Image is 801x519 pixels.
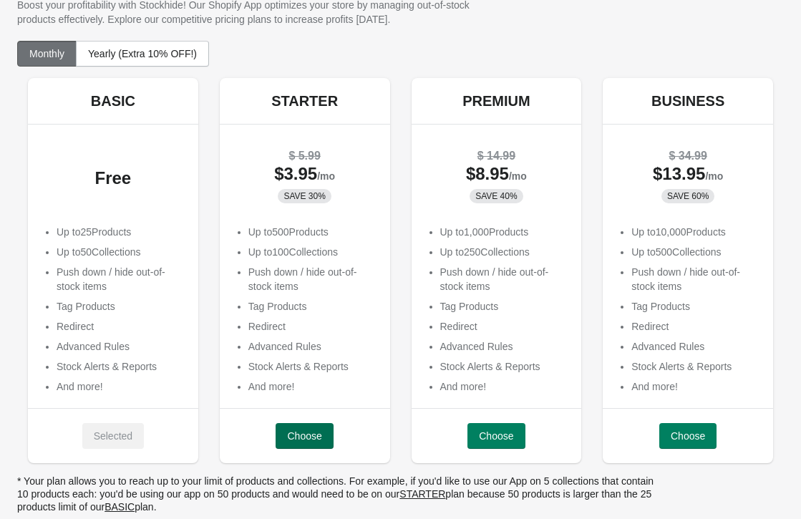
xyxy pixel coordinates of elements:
div: Free [42,171,184,185]
h5: STARTER [271,92,338,110]
div: $ 8.95 [426,167,568,183]
button: Monthly [17,41,77,67]
p: Up to 100 Collections [248,245,376,259]
li: Advanced Rules [440,339,568,354]
p: * Your plan allows you to reach up to your limit of products and collections. For example, if you... [17,475,661,513]
li: Advanced Rules [57,339,184,354]
span: Monthly [29,48,64,59]
div: $ 13.95 [617,167,759,183]
span: Choose [479,430,513,442]
h5: BUSINESS [651,92,724,110]
li: Tag Products [57,299,184,314]
button: Choose [467,423,525,449]
span: /mo [317,170,335,182]
li: And more! [57,379,184,394]
button: Choose [659,423,717,449]
p: Up to 25 Products [57,225,184,239]
span: SAVE 40% [475,190,517,202]
li: Tag Products [440,299,568,314]
span: SAVE 60% [667,190,709,202]
h5: PREMIUM [462,92,530,110]
li: Redirect [57,319,184,334]
button: Choose [276,423,333,449]
li: Stock Alerts & Reports [248,359,376,374]
span: /mo [705,170,723,182]
li: Push down / hide out-of-stock items [440,265,568,294]
p: Up to 10,000 Products [631,225,759,239]
span: /mo [509,170,527,182]
li: Stock Alerts & Reports [631,359,759,374]
p: Up to 50 Collections [57,245,184,259]
p: Up to 250 Collections [440,245,568,259]
div: $ 14.99 [426,149,568,163]
button: Yearly (Extra 10% OFF!) [76,41,209,67]
h5: BASIC [91,92,135,110]
span: Yearly (Extra 10% OFF!) [88,48,197,59]
p: Up to 500 Collections [631,245,759,259]
li: Redirect [631,319,759,334]
li: Stock Alerts & Reports [440,359,568,374]
div: $ 3.95 [234,167,376,183]
p: Up to 1,000 Products [440,225,568,239]
li: And more! [248,379,376,394]
span: Choose [671,430,705,442]
li: Advanced Rules [631,339,759,354]
li: Redirect [440,319,568,334]
ins: BASIC [105,501,135,513]
p: Up to 500 Products [248,225,376,239]
li: And more! [440,379,568,394]
span: SAVE 30% [283,190,325,202]
div: $ 5.99 [234,149,376,163]
li: Push down / hide out-of-stock items [57,265,184,294]
span: Choose [287,430,321,442]
li: Tag Products [631,299,759,314]
ins: STARTER [399,488,445,500]
li: And more! [631,379,759,394]
div: $ 34.99 [617,149,759,163]
li: Tag Products [248,299,376,314]
li: Push down / hide out-of-stock items [631,265,759,294]
li: Redirect [248,319,376,334]
li: Stock Alerts & Reports [57,359,184,374]
li: Advanced Rules [248,339,376,354]
li: Push down / hide out-of-stock items [248,265,376,294]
